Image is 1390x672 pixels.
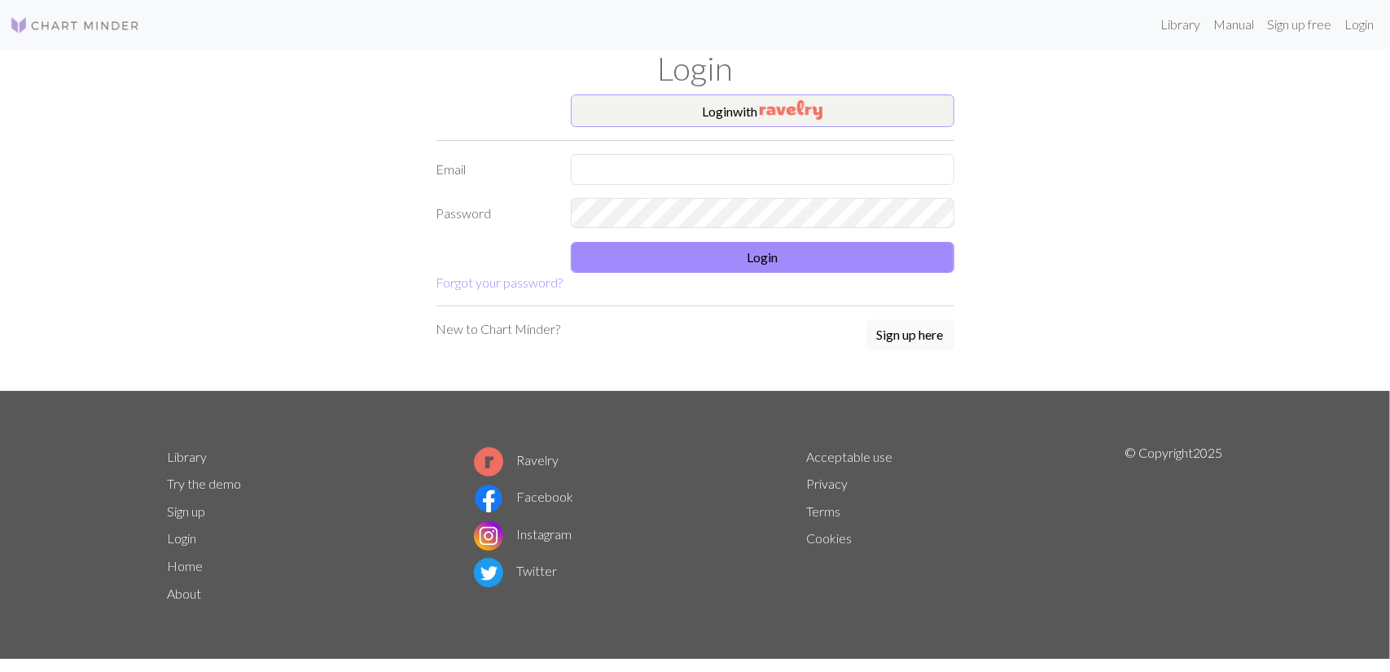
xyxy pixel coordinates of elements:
[474,452,559,468] a: Ravelry
[474,484,503,513] img: Facebook logo
[1207,8,1261,41] a: Manual
[168,476,242,491] a: Try the demo
[436,275,563,290] a: Forgot your password?
[1154,8,1207,41] a: Library
[168,530,197,546] a: Login
[168,449,208,464] a: Library
[866,319,954,350] button: Sign up here
[427,198,561,229] label: Password
[571,242,954,273] button: Login
[10,15,140,35] img: Logo
[168,503,206,519] a: Sign up
[1338,8,1380,41] a: Login
[427,154,561,185] label: Email
[806,476,848,491] a: Privacy
[760,100,822,120] img: Ravelry
[168,586,202,601] a: About
[806,530,852,546] a: Cookies
[436,319,561,339] p: New to Chart Minder?
[474,563,557,578] a: Twitter
[1125,443,1222,608] p: © Copyright 2025
[806,449,892,464] a: Acceptable use
[1261,8,1338,41] a: Sign up free
[474,558,503,587] img: Twitter logo
[474,526,572,542] a: Instagram
[571,94,954,127] button: Loginwith
[474,489,573,504] a: Facebook
[806,503,840,519] a: Terms
[168,558,204,573] a: Home
[866,319,954,352] a: Sign up here
[158,49,1233,88] h1: Login
[474,447,503,477] img: Ravelry logo
[474,521,503,551] img: Instagram logo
